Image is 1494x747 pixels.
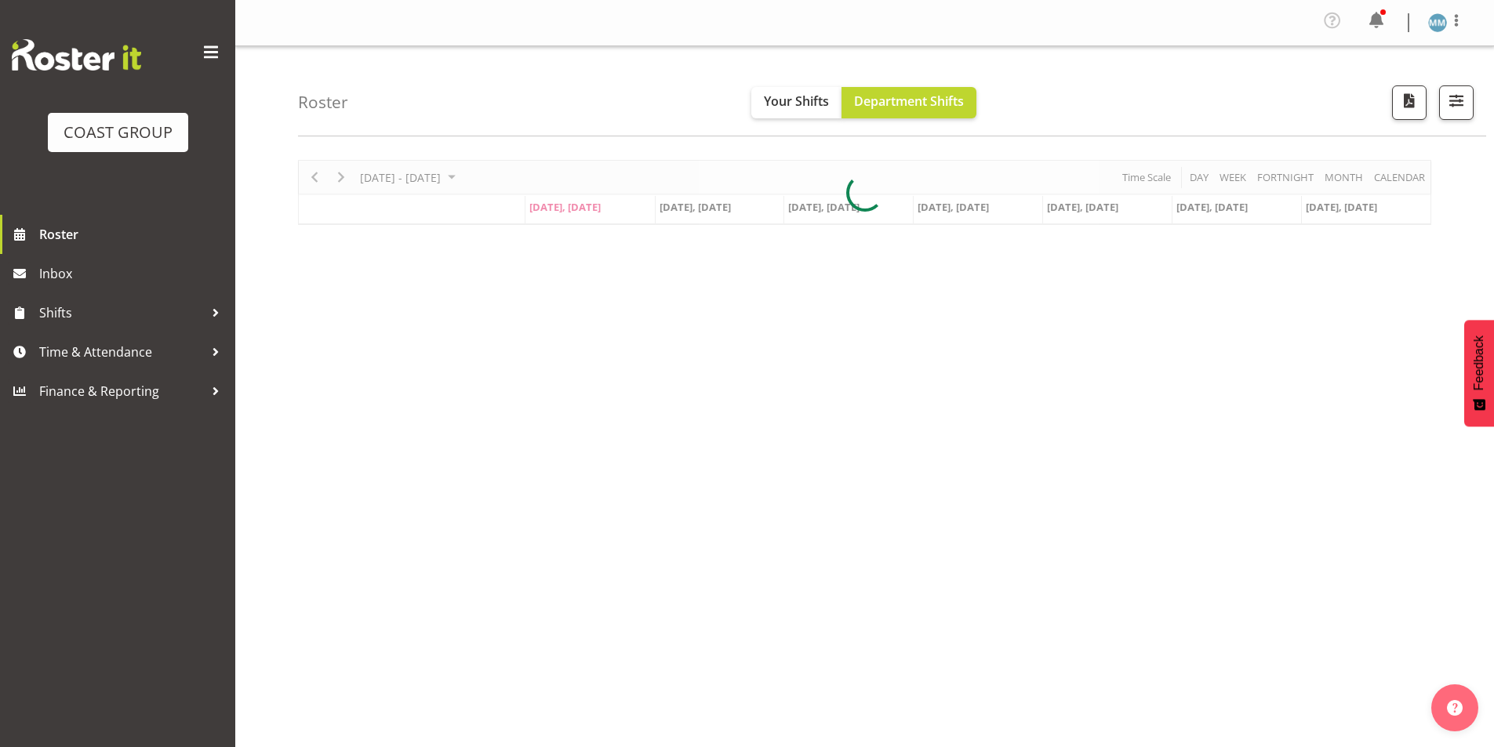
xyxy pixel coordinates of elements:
[1439,85,1474,120] button: Filter Shifts
[64,121,173,144] div: COAST GROUP
[39,301,204,325] span: Shifts
[751,87,842,118] button: Your Shifts
[39,379,204,403] span: Finance & Reporting
[1464,320,1494,426] button: Feedback - Show survey
[842,87,976,118] button: Department Shifts
[39,340,204,364] span: Time & Attendance
[1472,335,1486,390] span: Feedback
[39,262,227,285] span: Inbox
[854,92,964,110] span: Department Shifts
[298,93,348,111] h4: Roster
[1447,700,1463,716] img: help-xxl-2.png
[764,92,829,110] span: Your Shifts
[12,39,141,71] img: Rosterit website logo
[1428,13,1447,32] img: matthew-mcfarlane259.jpg
[39,223,227,246] span: Roster
[1392,85,1427,120] button: Download a PDF of the roster according to the set date range.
